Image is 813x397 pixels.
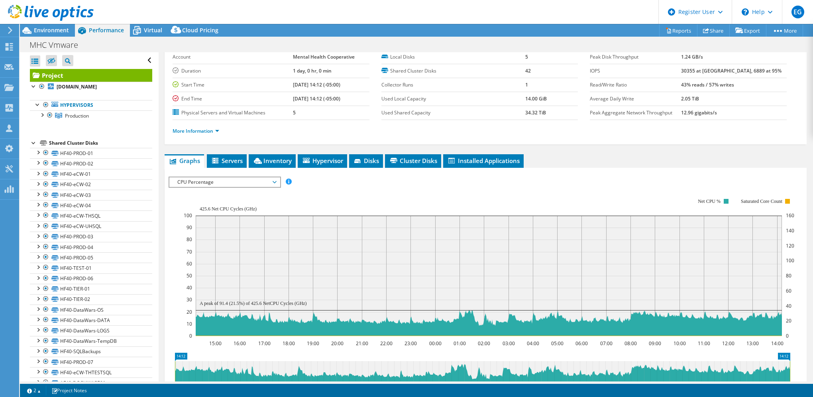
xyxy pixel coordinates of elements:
[187,248,192,255] text: 70
[30,315,152,325] a: HF40-DataWars-DATA
[49,138,152,148] div: Shared Cluster Disks
[30,336,152,346] a: HF40-DataWars-TempDB
[30,221,152,232] a: HF40-eCW-UHSQL
[46,385,92,395] a: Project Notes
[447,157,520,165] span: Installed Applications
[30,284,152,294] a: HF40-TIER-01
[478,340,490,347] text: 02:00
[681,67,782,74] b: 30355 at [GEOGRAPHIC_DATA], 6889 at 95%
[429,340,442,347] text: 00:00
[30,110,152,121] a: Production
[30,242,152,252] a: HF40-PROD-04
[741,198,783,204] text: Saturated Core Count
[30,263,152,273] a: HF40-TEST-01
[766,24,803,37] a: More
[786,272,791,279] text: 80
[527,340,539,347] text: 04:00
[30,169,152,179] a: HF40-eCW-01
[503,340,515,347] text: 03:00
[681,53,703,60] b: 1.24 GB/s
[30,367,152,377] a: HF40-eCW-THTESTSQL
[89,26,124,34] span: Performance
[293,109,296,116] b: 5
[173,95,293,103] label: End Time
[380,340,393,347] text: 22:00
[525,53,528,60] b: 5
[786,332,789,339] text: 0
[771,340,784,347] text: 14:00
[791,6,804,18] span: EG
[169,157,200,165] span: Graphs
[698,340,710,347] text: 11:00
[786,212,794,219] text: 160
[22,385,46,395] a: 2
[30,100,152,110] a: Hypervisors
[30,210,152,221] a: HF40-eCW-THSQL
[681,109,717,116] b: 12.96 gigabits/s
[173,128,219,134] a: More Information
[187,260,192,267] text: 60
[30,179,152,190] a: HF40-eCW-02
[30,294,152,305] a: HF40-TIER-02
[173,67,293,75] label: Duration
[681,95,699,102] b: 2.05 TiB
[211,157,243,165] span: Servers
[525,95,547,102] b: 14.00 GiB
[173,53,293,61] label: Account
[253,157,292,165] span: Inventory
[649,340,661,347] text: 09:00
[786,227,794,234] text: 140
[746,340,759,347] text: 13:00
[173,109,293,117] label: Physical Servers and Virtual Machines
[786,257,794,264] text: 100
[34,26,69,34] span: Environment
[454,340,466,347] text: 01:00
[30,69,152,82] a: Project
[786,303,791,309] text: 40
[30,190,152,200] a: HF40-eCW-03
[30,82,152,92] a: [DOMAIN_NAME]
[173,177,276,187] span: CPU Percentage
[200,206,257,212] text: 425.6 Net CPU Cycles (GHz)
[30,377,152,388] a: AF40-DOCUWARE01
[187,320,192,327] text: 10
[30,158,152,169] a: HF40-PROD-02
[331,340,344,347] text: 20:00
[742,8,749,16] svg: \n
[590,53,681,61] label: Peak Disk Throughput
[30,325,152,336] a: HF40-DataWars-LOGS
[356,340,368,347] text: 21:00
[184,212,192,219] text: 100
[381,67,526,75] label: Shared Cluster Disks
[525,109,546,116] b: 34.32 TiB
[30,357,152,367] a: HF40-PROD-07
[786,287,791,294] text: 60
[283,340,295,347] text: 18:00
[293,81,340,88] b: [DATE] 14:12 (-05:00)
[786,317,791,324] text: 20
[187,309,192,315] text: 20
[182,26,218,34] span: Cloud Pricing
[209,340,222,347] text: 15:00
[786,242,794,249] text: 120
[697,24,730,37] a: Share
[30,232,152,242] a: HF40-PROD-03
[30,200,152,210] a: HF40-eCW-04
[65,112,89,119] span: Production
[30,273,152,284] a: HF40-PROD-06
[30,346,152,357] a: HF40-SQLBackups
[590,81,681,89] label: Read/Write Ratio
[729,24,766,37] a: Export
[381,95,526,103] label: Used Local Capacity
[293,53,355,60] b: Mental Health Cooperative
[525,81,528,88] b: 1
[302,157,343,165] span: Hypervisor
[30,305,152,315] a: HF40-DataWars-OS
[600,340,613,347] text: 07:00
[722,340,734,347] text: 12:00
[590,109,681,117] label: Peak Aggregate Network Throughput
[173,81,293,89] label: Start Time
[30,148,152,158] a: HF40-PROD-01
[57,83,97,90] b: [DOMAIN_NAME]
[674,340,686,347] text: 10:00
